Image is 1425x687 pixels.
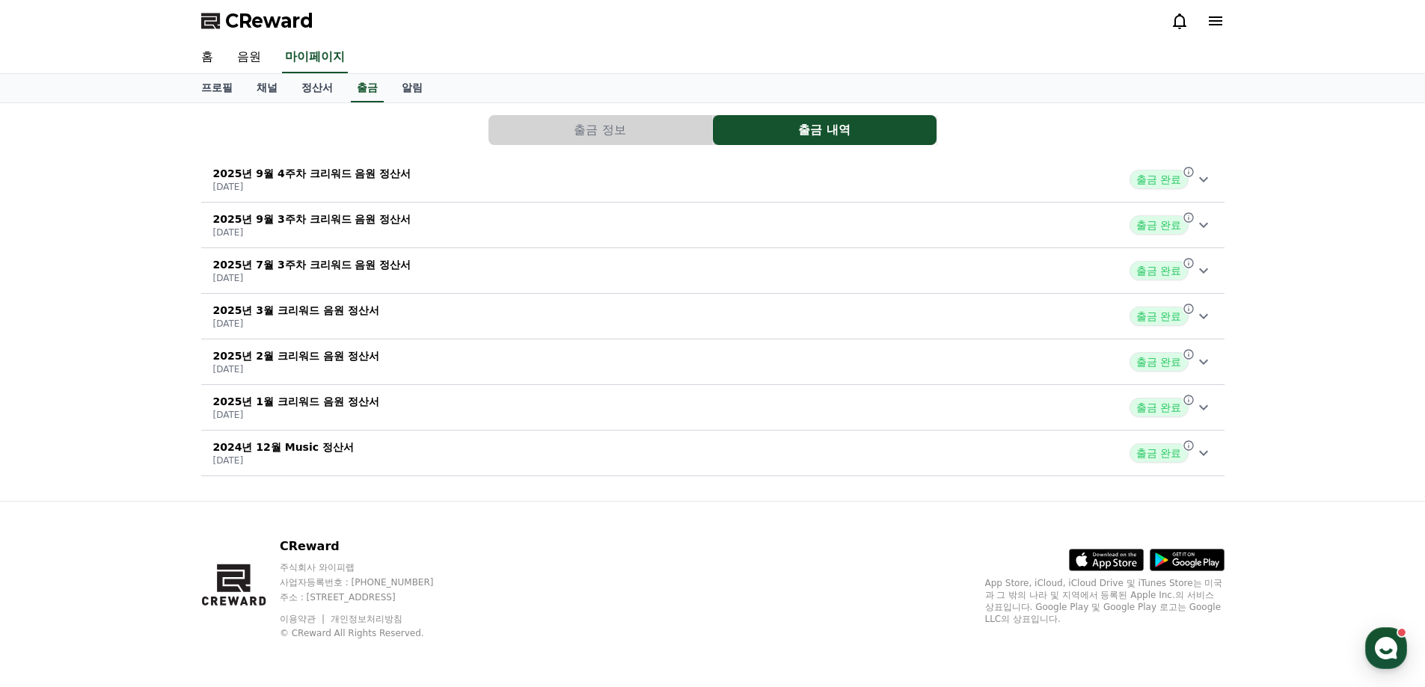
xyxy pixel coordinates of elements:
span: 홈 [47,496,56,508]
p: [DATE] [213,227,411,238]
a: 개인정보처리방침 [331,614,402,624]
p: 2025년 9월 3주차 크리워드 음원 정산서 [213,212,411,227]
p: 주식회사 와이피랩 [280,561,462,573]
p: 사업자등록번호 : [PHONE_NUMBER] [280,576,462,588]
button: 2025년 9월 3주차 크리워드 음원 정산서 [DATE] 출금 완료 [201,203,1225,248]
span: 출금 완료 [1130,170,1188,189]
span: 출금 완료 [1130,398,1188,417]
p: [DATE] [213,318,379,330]
a: 채널 [245,74,289,102]
p: 주소 : [STREET_ADDRESS] [280,591,462,603]
p: 2025년 2월 크리워드 음원 정산서 [213,348,379,363]
a: 홈 [4,474,99,511]
p: [DATE] [213,409,379,421]
button: 출금 내역 [713,115,937,145]
a: 프로필 [189,74,245,102]
p: [DATE] [213,455,354,466]
a: 음원 [225,42,273,73]
a: 알림 [390,74,435,102]
p: © CReward All Rights Reserved. [280,627,462,639]
a: 이용약관 [280,614,327,624]
span: 출금 완료 [1130,352,1188,372]
span: 설정 [231,496,249,508]
a: 대화 [99,474,193,511]
p: 2025년 7월 3주차 크리워드 음원 정산서 [213,257,411,272]
span: 출금 완료 [1130,215,1188,235]
button: 2024년 12월 Music 정산서 [DATE] 출금 완료 [201,431,1225,476]
a: 홈 [189,42,225,73]
p: [DATE] [213,272,411,284]
p: 2024년 12월 Music 정산서 [213,440,354,455]
button: 2025년 1월 크리워드 음원 정산서 [DATE] 출금 완료 [201,385,1225,431]
p: 2025년 9월 4주차 크리워드 음원 정산서 [213,166,411,181]
a: 마이페이지 [282,42,348,73]
p: App Store, iCloud, iCloud Drive 및 iTunes Store는 미국과 그 밖의 나라 및 지역에서 등록된 Apple Inc.의 서비스 상표입니다. Goo... [985,577,1225,625]
p: [DATE] [213,363,379,375]
span: 출금 완료 [1130,443,1188,463]
span: 대화 [137,497,155,509]
p: 2025년 1월 크리워드 음원 정산서 [213,394,379,409]
a: 설정 [193,474,287,511]
span: CReward [225,9,313,33]
button: 2025년 3월 크리워드 음원 정산서 [DATE] 출금 완료 [201,294,1225,339]
button: 출금 정보 [488,115,712,145]
button: 2025년 2월 크리워드 음원 정산서 [DATE] 출금 완료 [201,339,1225,385]
button: 2025년 7월 3주차 크리워드 음원 정산서 [DATE] 출금 완료 [201,248,1225,294]
button: 2025년 9월 4주차 크리워드 음원 정산서 [DATE] 출금 완료 [201,157,1225,203]
p: CReward [280,537,462,555]
p: [DATE] [213,181,411,193]
span: 출금 완료 [1130,261,1188,280]
a: 출금 내역 [713,115,937,145]
a: 정산서 [289,74,345,102]
p: 2025년 3월 크리워드 음원 정산서 [213,303,379,318]
a: CReward [201,9,313,33]
a: 출금 정보 [488,115,713,145]
a: 출금 [351,74,384,102]
span: 출금 완료 [1130,306,1188,326]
